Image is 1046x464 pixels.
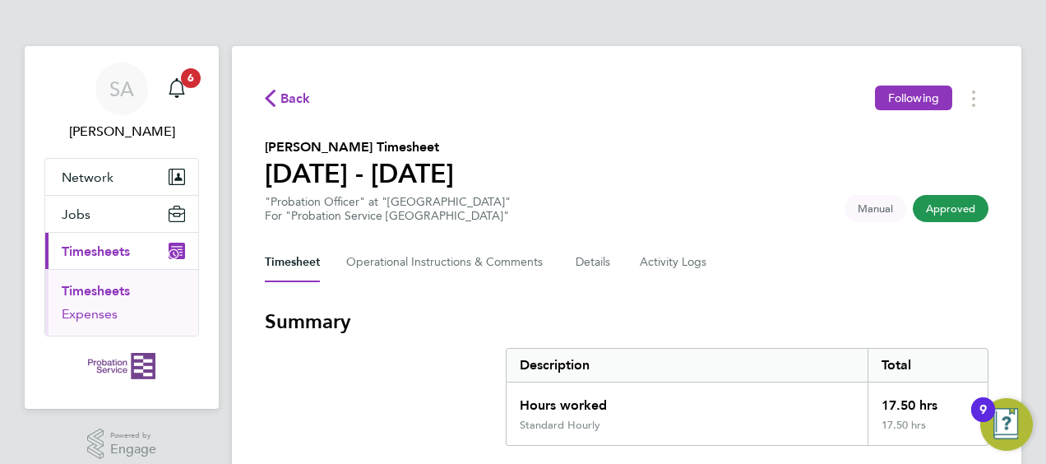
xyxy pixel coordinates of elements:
span: Engage [110,443,156,457]
span: This timesheet was manually created. [845,195,906,222]
span: Following [888,90,939,105]
a: Expenses [62,306,118,322]
button: Network [45,159,198,195]
div: "Probation Officer" at "[GEOGRAPHIC_DATA]" [265,195,511,223]
div: Total [868,349,988,382]
a: Powered byEngage [87,429,157,460]
div: 17.50 hrs [868,419,988,445]
a: Timesheets [62,283,130,299]
div: Summary [506,348,988,446]
div: Hours worked [507,383,868,419]
h3: Summary [265,309,988,335]
span: Back [280,89,311,109]
button: Timesheets Menu [959,86,988,111]
span: SA [109,78,134,100]
button: Timesheets [45,233,198,269]
span: Powered by [110,429,156,443]
nav: Main navigation [25,46,219,409]
h2: [PERSON_NAME] Timesheet [265,137,454,157]
button: Timesheet [265,243,320,282]
button: Following [875,86,952,110]
span: Timesheets [62,244,130,259]
div: Description [507,349,868,382]
span: Sharon Agostini [44,122,199,142]
a: SA[PERSON_NAME] [44,63,199,142]
span: This timesheet has been approved. [913,195,988,222]
img: probationservice-logo-retina.png [88,353,155,379]
button: Operational Instructions & Comments [346,243,549,282]
a: Go to home page [44,353,199,379]
h1: [DATE] - [DATE] [265,157,454,190]
span: 6 [181,68,201,88]
span: Jobs [62,206,90,222]
a: 6 [160,63,193,115]
button: Activity Logs [640,243,709,282]
button: Details [576,243,613,282]
button: Back [265,88,311,109]
div: Standard Hourly [520,419,600,432]
div: 17.50 hrs [868,383,988,419]
div: 9 [979,410,987,431]
button: Open Resource Center, 9 new notifications [980,398,1033,451]
div: For "Probation Service [GEOGRAPHIC_DATA]" [265,209,511,223]
button: Jobs [45,196,198,232]
span: Network [62,169,113,185]
div: Timesheets [45,269,198,336]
